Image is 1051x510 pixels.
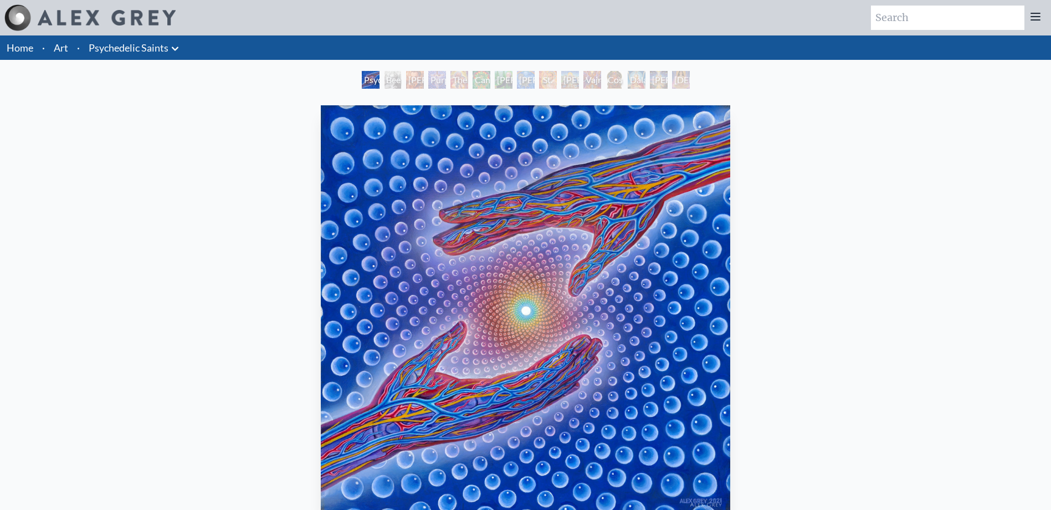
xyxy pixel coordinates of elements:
div: [PERSON_NAME] & the New Eleusis [517,71,535,89]
div: Cosmic [DEMOGRAPHIC_DATA] [606,71,623,89]
div: Purple [DEMOGRAPHIC_DATA] [428,71,446,89]
div: [PERSON_NAME] M.D., Cartographer of Consciousness [406,71,424,89]
li: · [73,35,84,60]
a: Art [54,40,68,55]
div: The Shulgins and their Alchemical Angels [450,71,468,89]
a: Home [7,42,33,54]
div: [PERSON_NAME] [561,71,579,89]
li: · [38,35,49,60]
div: Dalai Lama [628,71,645,89]
div: [PERSON_NAME] [650,71,668,89]
div: Beethoven [384,71,402,89]
div: St. [PERSON_NAME] & The LSD Revelation Revolution [539,71,557,89]
div: [PERSON_NAME][US_STATE] - Hemp Farmer [495,71,512,89]
input: Search [871,6,1024,30]
div: Vajra Guru [583,71,601,89]
div: Cannabacchus [473,71,490,89]
div: Psychedelic Healing [362,71,380,89]
div: [DEMOGRAPHIC_DATA] [672,71,690,89]
a: Psychedelic Saints [89,40,168,55]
